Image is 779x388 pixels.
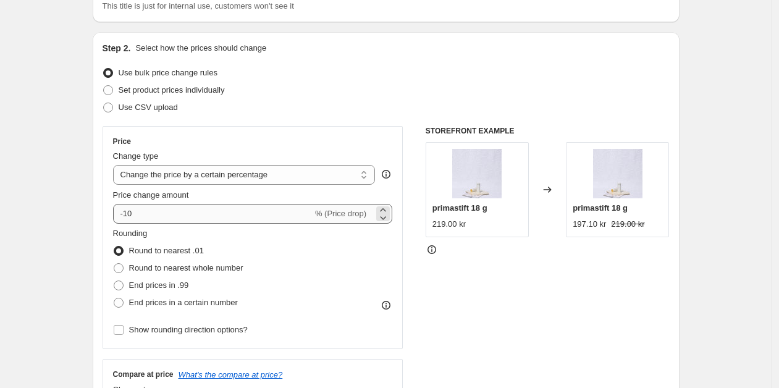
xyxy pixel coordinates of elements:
[129,263,243,272] span: Round to nearest whole number
[113,190,189,200] span: Price change amount
[573,218,606,230] div: 197.10 kr
[135,42,266,54] p: Select how the prices should change
[119,68,217,77] span: Use bulk price change rules
[432,218,466,230] div: 219.00 kr
[113,204,313,224] input: -15
[452,149,502,198] img: 7090034925076-Csoaps-Leppepomade-Primastift-Parfymefri_Produkt-Web_870_80x.jpg
[103,1,294,11] span: This title is just for internal use, customers won't see it
[119,103,178,112] span: Use CSV upload
[315,209,366,218] span: % (Price drop)
[611,218,644,230] strike: 219.00 kr
[129,298,238,307] span: End prices in a certain number
[573,203,628,213] span: primastift 18 g
[593,149,642,198] img: 7090034925076-Csoaps-Leppepomade-Primastift-Parfymefri_Produkt-Web_870_80x.jpg
[129,325,248,334] span: Show rounding direction options?
[113,137,131,146] h3: Price
[113,151,159,161] span: Change type
[113,229,148,238] span: Rounding
[179,370,283,379] button: What's the compare at price?
[380,168,392,180] div: help
[432,203,487,213] span: primastift 18 g
[129,246,204,255] span: Round to nearest .01
[426,126,670,136] h6: STOREFRONT EXAMPLE
[103,42,131,54] h2: Step 2.
[119,85,225,95] span: Set product prices individually
[113,369,174,379] h3: Compare at price
[129,280,189,290] span: End prices in .99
